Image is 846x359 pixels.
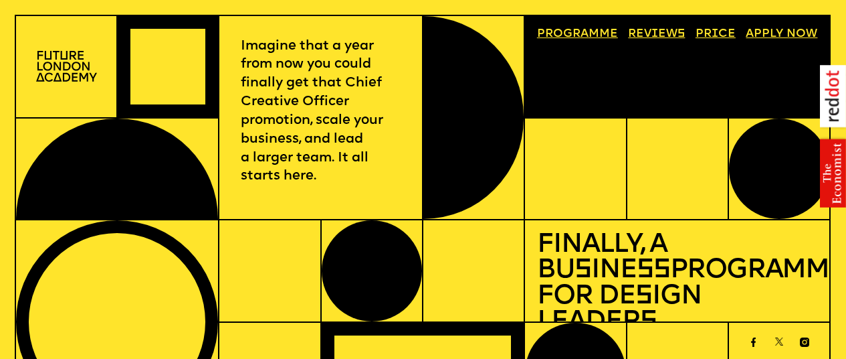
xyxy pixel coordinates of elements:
span: s [574,257,591,284]
a: Apply now [740,22,824,46]
span: s [635,283,652,310]
a: Programme [531,22,624,46]
a: Price [690,22,742,46]
p: Imagine that a year from now you could finally get that Chief Creative Officer promotion, scale y... [241,38,401,187]
a: Reviews [623,22,692,46]
span: s [640,309,657,336]
span: a [580,28,589,40]
span: ss [637,257,670,284]
span: A [746,28,754,40]
h1: Finally, a Bu ine Programme for De ign Leader [537,232,818,336]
